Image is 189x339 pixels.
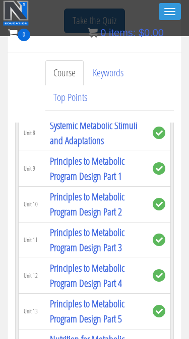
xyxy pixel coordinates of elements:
[19,293,45,329] td: Unit 13
[153,305,165,317] span: complete
[50,190,124,218] a: Principles to Metabolic Program Design Part 2
[45,85,95,110] a: Top Points
[88,27,164,38] a: 0 items: $0.00
[153,127,165,139] span: complete
[3,1,29,26] img: n1-education
[153,234,165,246] span: complete
[153,162,165,175] span: complete
[50,119,138,147] a: Systemic Metabolic Stimuli and Adaptations
[100,27,106,38] span: 0
[139,27,164,38] bdi: 0.00
[88,28,98,38] img: icon11.png
[19,222,45,258] td: Unit 11
[153,198,165,210] span: complete
[50,297,124,325] a: Principles to Metabolic Program Design Part 5
[18,29,30,41] span: 0
[50,154,124,183] a: Principles to Metabolic Program Design Part 1
[85,60,132,86] a: Keywords
[50,225,124,254] a: Principles to Metabolic Program Design Part 3
[139,27,144,38] span: $
[19,115,45,151] td: Unit 8
[19,151,45,186] td: Unit 9
[19,186,45,222] td: Unit 10
[153,269,165,282] span: complete
[45,60,84,86] a: Course
[8,26,30,40] a: 0
[109,27,136,38] span: items:
[50,261,124,290] a: Principles to Metabolic Program Design Part 4
[19,258,45,293] td: Unit 12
